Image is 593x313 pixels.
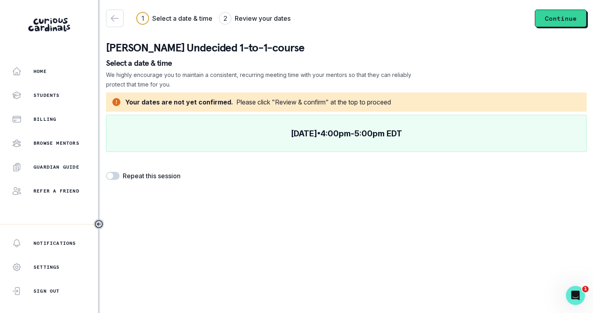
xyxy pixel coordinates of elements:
[235,14,291,23] h3: Review your dates
[236,97,391,107] div: Please click "Review & confirm" at the top to proceed
[51,36,73,44] div: • [DATE]
[33,188,79,194] p: Refer a friend
[28,36,49,44] div: Curious
[33,92,60,98] p: Students
[126,260,139,265] span: Help
[123,171,181,181] label: Repeat this session
[33,240,76,246] p: Notifications
[33,264,60,270] p: Settings
[106,70,412,89] p: We highly encourage you to maintain a consistent, recurring meeting time with your mentors so tha...
[94,219,104,229] button: Toggle sidebar
[106,59,587,67] p: Select a date & time
[140,3,154,18] div: Close
[33,288,60,294] p: Sign Out
[64,260,95,265] span: Messages
[18,260,35,265] span: Home
[53,240,106,272] button: Messages
[566,286,585,305] iframe: Intercom live chat
[106,40,587,56] p: [PERSON_NAME] Undecided 1-to-1-course
[33,164,79,170] p: Guardian Guide
[33,68,47,75] p: Home
[28,28,573,35] span: Hey there👋 Welcome to Curious Cardinals 🙌 Take a look around! If you have any questions or are ex...
[33,140,79,146] p: Browse Mentors
[582,286,589,292] span: 1
[37,215,123,231] button: Send us a message
[152,14,212,23] h3: Select a date & time
[9,28,25,44] img: Profile image for Curious
[106,240,159,272] button: Help
[125,97,233,107] div: Your dates are not yet confirmed.
[224,14,227,23] div: 2
[136,12,291,25] div: Progress
[33,116,56,122] p: Billing
[535,10,587,27] button: Continue
[28,18,70,31] img: Curious Cardinals Logo
[141,14,144,23] div: 1
[59,4,102,17] h1: Messages
[291,129,402,138] p: [DATE] • 4:00pm - 5:00pm EDT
